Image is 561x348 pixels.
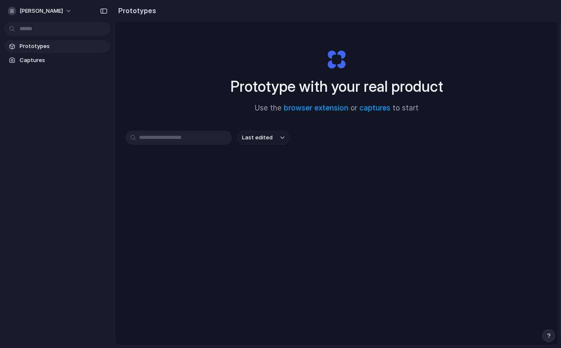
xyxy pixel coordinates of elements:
button: [PERSON_NAME] [4,4,76,18]
span: Captures [20,56,107,65]
a: browser extension [284,104,348,112]
span: Use the or to start [255,103,419,114]
a: Captures [4,54,111,67]
h1: Prototype with your real product [231,75,443,98]
a: Prototypes [4,40,111,53]
span: Last edited [242,133,273,142]
h2: Prototypes [115,6,156,16]
a: captures [359,104,390,112]
button: Last edited [237,130,290,145]
span: [PERSON_NAME] [20,7,63,15]
span: Prototypes [20,42,107,51]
